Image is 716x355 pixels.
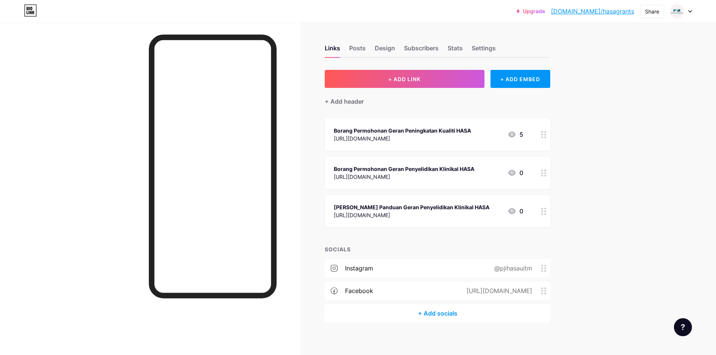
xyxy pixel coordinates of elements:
[375,44,395,57] div: Design
[345,264,373,273] div: instagram
[334,165,474,173] div: Borang Permohonan Geran Penyelidikan Klinikal HASA
[325,245,550,253] div: SOCIALS
[448,44,463,57] div: Stats
[516,8,545,14] a: Upgrade
[670,4,684,18] img: hasacrg
[325,44,340,57] div: Links
[334,127,471,134] div: Borang Permohonan Geran Peningkatan Kualiti HASA
[551,7,634,16] a: [DOMAIN_NAME]/hasagrants
[349,44,366,57] div: Posts
[472,44,496,57] div: Settings
[334,211,489,219] div: [URL][DOMAIN_NAME]
[334,203,489,211] div: [PERSON_NAME] Panduan Geran Penyelidikan Klinikal HASA
[490,70,550,88] div: + ADD EMBED
[404,44,439,57] div: Subscribers
[345,286,373,295] div: facebook
[388,76,421,82] span: + ADD LINK
[325,97,364,106] div: + Add header
[482,264,541,273] div: @pjihasauitm
[645,8,659,15] div: Share
[334,173,474,181] div: [URL][DOMAIN_NAME]
[325,70,484,88] button: + ADD LINK
[454,286,541,295] div: [URL][DOMAIN_NAME]
[325,304,550,322] div: + Add socials
[507,168,523,177] div: 0
[507,130,523,139] div: 5
[507,207,523,216] div: 0
[334,134,471,142] div: [URL][DOMAIN_NAME]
